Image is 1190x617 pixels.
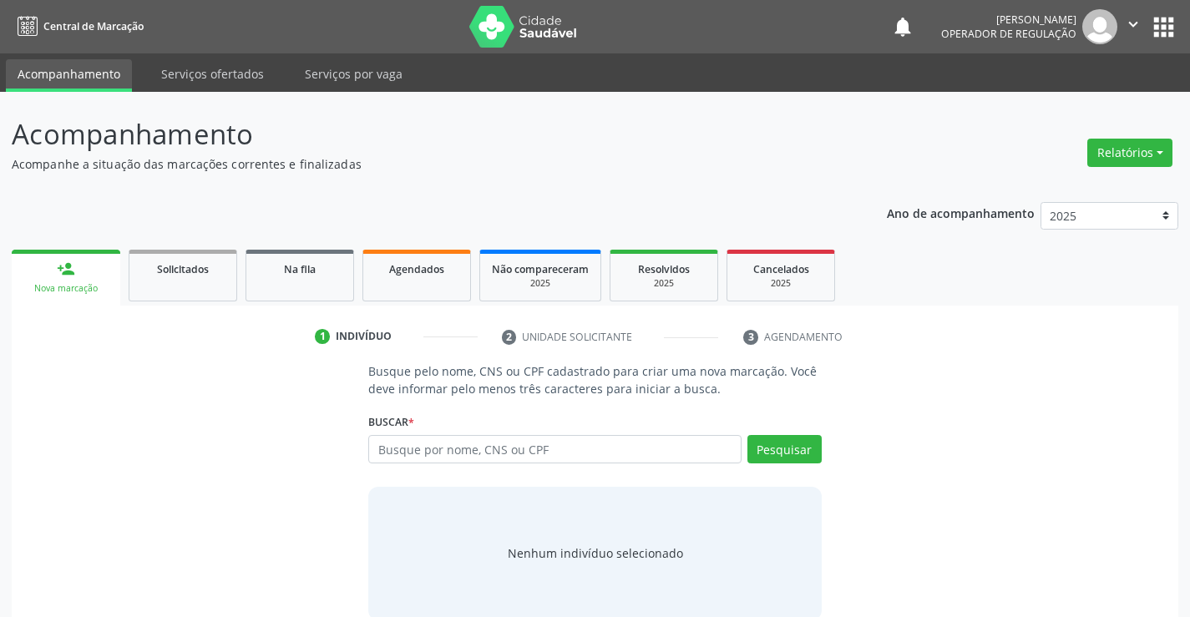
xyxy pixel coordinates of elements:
[23,282,109,295] div: Nova marcação
[149,59,276,89] a: Serviços ofertados
[57,260,75,278] div: person_add
[293,59,414,89] a: Serviços por vaga
[753,262,809,276] span: Cancelados
[622,277,706,290] div: 2025
[6,59,132,92] a: Acompanhamento
[492,262,589,276] span: Não compareceram
[1082,9,1117,44] img: img
[508,544,683,562] div: Nenhum indivíduo selecionado
[368,409,414,435] label: Buscar
[43,19,144,33] span: Central de Marcação
[368,362,821,397] p: Busque pelo nome, CNS ou CPF cadastrado para criar uma nova marcação. Você deve informar pelo men...
[12,114,828,155] p: Acompanhamento
[12,13,144,40] a: Central de Marcação
[1124,15,1142,33] i: 
[1117,9,1149,44] button: 
[1149,13,1178,42] button: apps
[747,435,822,463] button: Pesquisar
[315,329,330,344] div: 1
[389,262,444,276] span: Agendados
[1087,139,1172,167] button: Relatórios
[157,262,209,276] span: Solicitados
[638,262,690,276] span: Resolvidos
[284,262,316,276] span: Na fila
[336,329,392,344] div: Indivíduo
[941,13,1076,27] div: [PERSON_NAME]
[368,435,741,463] input: Busque por nome, CNS ou CPF
[887,202,1035,223] p: Ano de acompanhamento
[12,155,828,173] p: Acompanhe a situação das marcações correntes e finalizadas
[891,15,914,38] button: notifications
[739,277,823,290] div: 2025
[941,27,1076,41] span: Operador de regulação
[492,277,589,290] div: 2025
